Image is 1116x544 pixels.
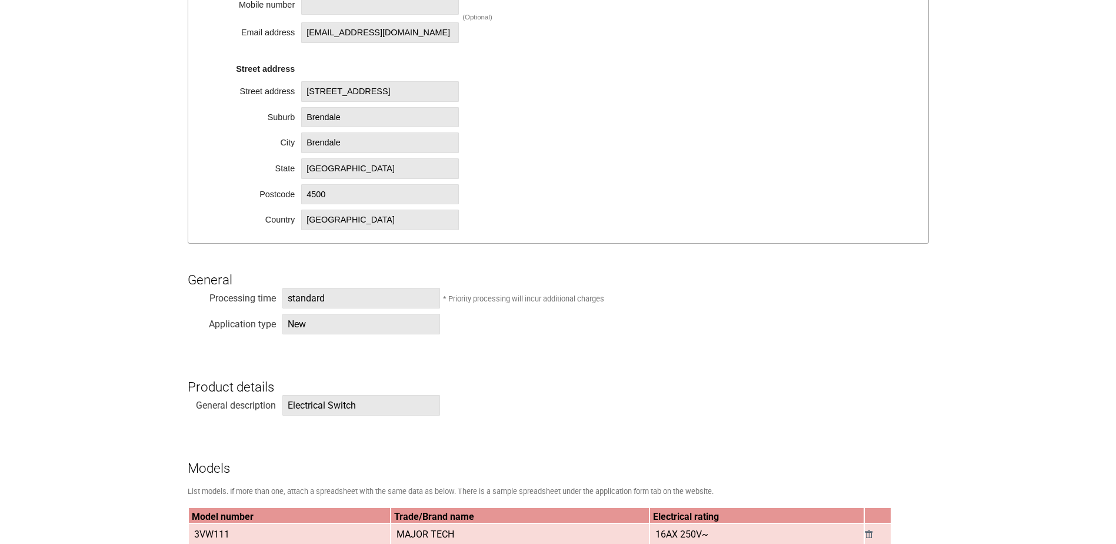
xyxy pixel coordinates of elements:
div: Postcode [206,186,295,198]
div: Country [206,211,295,223]
span: [GEOGRAPHIC_DATA] [301,158,459,179]
span: [EMAIL_ADDRESS][DOMAIN_NAME] [301,22,459,43]
div: Suburb [206,109,295,121]
h3: General [188,253,929,288]
span: standard [282,288,440,309]
div: City [206,134,295,146]
div: State [206,160,295,172]
span: 3VW111 [189,525,234,544]
div: Application type [188,316,276,327]
th: Electrical rating [650,508,864,523]
small: List models. If more than one, attach a spreadsheet with the same data as below. There is a sampl... [188,487,714,496]
span: 4500 [301,184,459,205]
div: Processing time [188,290,276,301]
strong: Street address [236,64,295,74]
span: [GEOGRAPHIC_DATA] [301,210,459,230]
div: General description [188,397,276,409]
h3: Models [188,440,929,476]
span: 16AX 250V~ [651,525,713,544]
span: MAJOR TECH [392,525,459,544]
div: Email address [206,24,295,36]
img: Remove [865,530,872,538]
span: Brendale [301,107,459,128]
th: Trade/Brand name [391,508,649,523]
span: Electrical Switch [282,395,440,416]
div: (Optional) [462,14,492,21]
th: Model number [189,508,390,523]
span: Brendale [301,132,459,153]
span: New [282,314,440,334]
div: Street address [206,83,295,95]
small: * Priority processing will incur additional charges [443,294,604,303]
h3: Product details [188,359,929,394]
span: [STREET_ADDRESS] [301,81,459,102]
